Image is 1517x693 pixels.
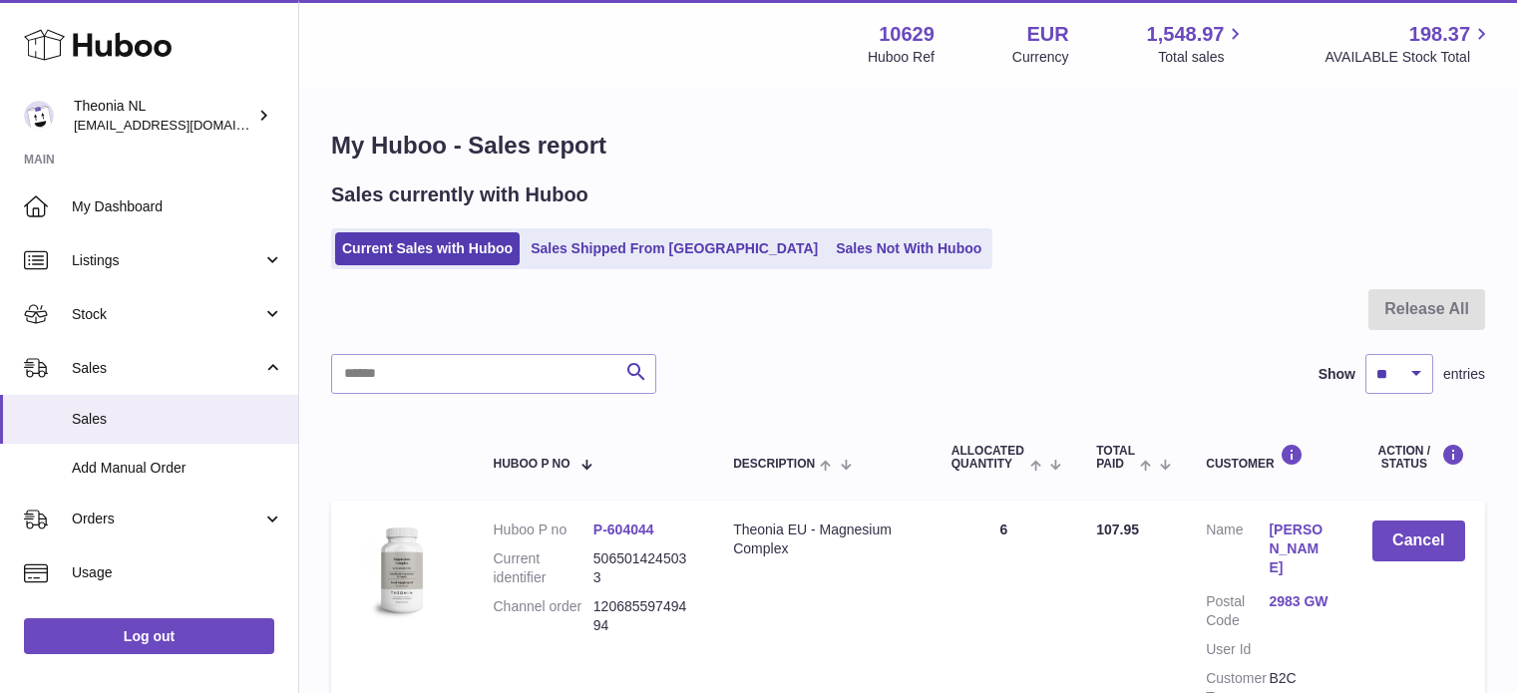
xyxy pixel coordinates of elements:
[1325,48,1493,67] span: AVAILABLE Stock Total
[72,510,262,528] span: Orders
[1206,640,1269,659] dt: User Id
[493,520,592,539] dt: Huboo P no
[593,521,654,537] a: P-604044
[24,101,54,131] img: info@wholesomegoods.eu
[74,97,253,135] div: Theonia NL
[1206,520,1269,582] dt: Name
[1269,520,1331,577] a: [PERSON_NAME]
[72,251,262,270] span: Listings
[1443,365,1485,384] span: entries
[1372,520,1465,561] button: Cancel
[493,597,592,635] dt: Channel order
[593,549,693,587] dd: 5065014245033
[1096,521,1139,537] span: 107.95
[1206,592,1269,630] dt: Postal Code
[331,181,588,208] h2: Sales currently with Huboo
[72,459,283,478] span: Add Manual Order
[1026,21,1068,48] strong: EUR
[72,197,283,216] span: My Dashboard
[868,48,935,67] div: Huboo Ref
[879,21,935,48] strong: 10629
[1158,48,1247,67] span: Total sales
[72,563,283,582] span: Usage
[72,410,283,429] span: Sales
[1147,21,1225,48] span: 1,548.97
[1147,21,1248,67] a: 1,548.97 Total sales
[593,597,693,635] dd: 12068559749494
[1012,48,1069,67] div: Currency
[331,130,1485,162] h1: My Huboo - Sales report
[1409,21,1470,48] span: 198.37
[1206,444,1331,471] div: Customer
[951,445,1025,471] span: ALLOCATED Quantity
[72,305,262,324] span: Stock
[733,458,815,471] span: Description
[351,520,451,620] img: 106291725893142.jpg
[335,232,520,265] a: Current Sales with Huboo
[24,618,274,654] a: Log out
[72,359,262,378] span: Sales
[1372,444,1465,471] div: Action / Status
[524,232,825,265] a: Sales Shipped From [GEOGRAPHIC_DATA]
[1096,445,1135,471] span: Total paid
[829,232,988,265] a: Sales Not With Huboo
[74,117,293,133] span: [EMAIL_ADDRESS][DOMAIN_NAME]
[1319,365,1355,384] label: Show
[733,520,912,558] div: Theonia EU - Magnesium Complex
[1269,592,1331,611] a: 2983 GW
[493,549,592,587] dt: Current identifier
[1325,21,1493,67] a: 198.37 AVAILABLE Stock Total
[493,458,569,471] span: Huboo P no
